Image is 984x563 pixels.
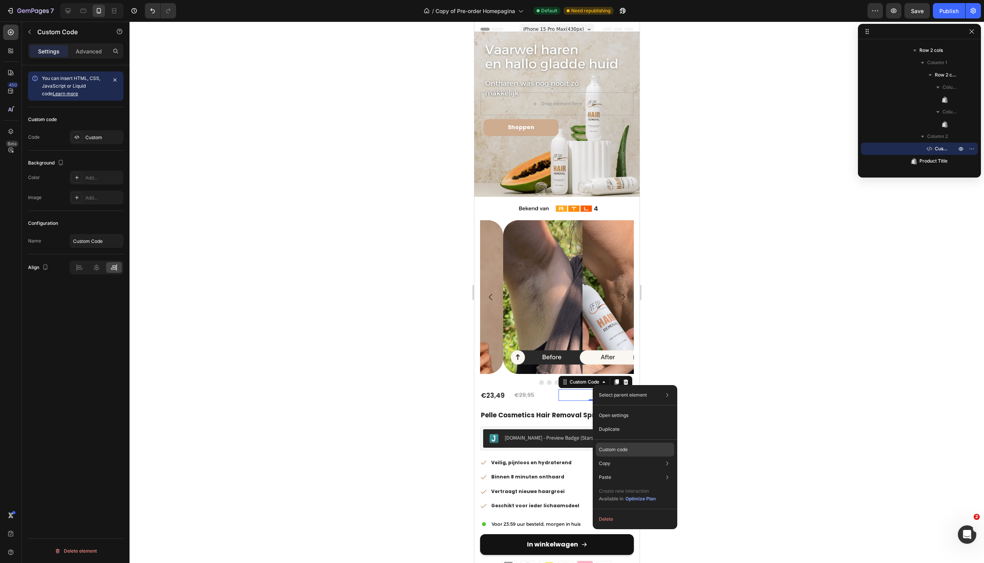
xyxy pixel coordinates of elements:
[50,6,54,15] p: 7
[85,134,121,141] div: Custom
[6,141,18,147] div: Beta
[73,359,77,363] button: Dot
[432,7,434,15] span: /
[30,412,121,420] div: [DOMAIN_NAME] - Preview Badge (Stars)
[599,426,620,433] p: Duplicate
[39,369,75,378] div: €28,95
[53,519,104,527] div: In winkelwagen
[541,7,557,14] span: Default
[28,134,40,141] div: Code
[974,514,980,520] span: 2
[599,496,623,502] span: Available in
[80,359,85,363] button: Dot
[28,237,41,244] div: Name
[435,7,515,15] span: Copy of Pre-order Homepagina
[911,8,924,14] span: Save
[596,512,674,526] button: Delete
[17,438,105,444] p: Veilig, pijnloos en hydraterend
[6,369,42,379] div: €23,49
[599,487,656,495] p: Create new interaction
[17,452,105,458] p: Binnen 8 minuten onthaard
[942,83,958,91] span: Column 1
[904,3,930,18] button: Save
[28,174,40,181] div: Color
[927,133,948,140] span: Column 2
[919,157,947,165] span: Product Title
[28,158,65,168] div: Background
[942,108,958,116] span: Column 2
[28,116,57,123] div: Custom code
[599,412,628,419] p: Open settings
[94,357,126,364] div: Custom Code
[625,495,656,502] div: Optimize Plan
[9,408,127,426] button: Judge.me - Preview Badge (Stars)
[55,546,97,556] div: Delete element
[15,412,24,422] img: Judgeme.png
[474,22,640,563] iframe: Design area
[28,545,123,557] button: Delete element
[927,59,947,66] span: Column 1
[571,7,610,14] span: Need republishing
[65,359,70,363] button: Dot
[28,262,50,273] div: Align
[37,27,103,37] p: Custom Code
[38,47,60,55] p: Settings
[599,460,610,467] p: Copy
[145,3,176,18] div: Undo/Redo
[933,3,965,18] button: Publish
[599,446,628,453] p: Custom code
[53,91,78,96] a: Learn more
[28,194,42,201] div: Image
[17,499,106,506] span: Voor 23:59 uur besteld, morgen in huis
[144,271,153,280] button: Carousel Next Arrow
[7,82,18,88] div: 450
[118,368,160,379] div: 15% korting
[85,174,121,181] div: Add...
[76,47,102,55] p: Advanced
[939,7,959,15] div: Publish
[17,481,105,487] p: Geschikt voor ieder lichaamsdeel
[6,389,160,399] h1: Pelle Cosmetics Hair Removal Spray
[935,145,949,153] span: Custom Code
[935,71,958,79] span: Row 2 cols
[625,495,656,503] button: Optimize Plan
[29,199,183,352] img: Double Pack Hair Removal Spray - Pelle Cosmetics
[3,3,57,18] button: 7
[28,220,58,227] div: Configuration
[599,474,611,481] p: Paste
[42,75,100,96] span: You can insert HTML, CSS, JavaScript or Liquid code
[17,467,105,473] p: Vertraagt nieuwe haargroei
[85,194,121,201] div: Add...
[599,392,647,399] p: Select parent element
[919,47,943,54] span: Row 2 cols
[958,525,976,544] iframe: Intercom live chat
[6,513,160,533] button: In winkelwagen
